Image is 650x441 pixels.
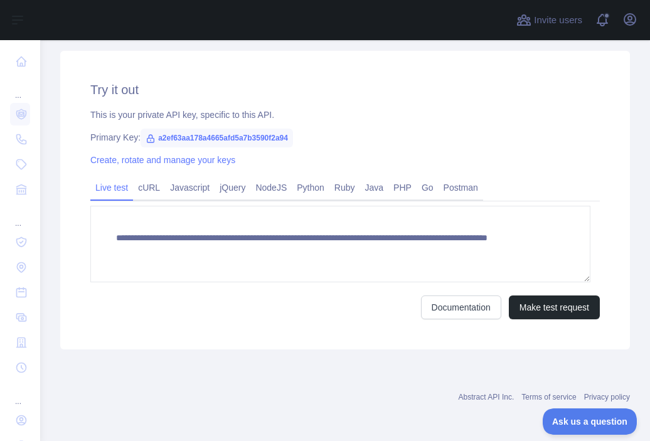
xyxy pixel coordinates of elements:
[514,10,585,30] button: Invite users
[292,178,329,198] a: Python
[417,178,439,198] a: Go
[534,13,582,28] span: Invite users
[90,155,235,165] a: Create, rotate and manage your keys
[165,178,215,198] a: Javascript
[90,131,600,144] div: Primary Key:
[584,393,630,401] a: Privacy policy
[90,178,133,198] a: Live test
[90,81,600,98] h2: Try it out
[133,178,165,198] a: cURL
[215,178,250,198] a: jQuery
[329,178,360,198] a: Ruby
[439,178,483,198] a: Postman
[421,295,501,319] a: Documentation
[521,393,576,401] a: Terms of service
[250,178,292,198] a: NodeJS
[141,129,293,147] span: a2ef63aa178a4665afd5a7b3590f2a94
[10,75,30,100] div: ...
[10,203,30,228] div: ...
[509,295,600,319] button: Make test request
[388,178,417,198] a: PHP
[90,109,600,121] div: This is your private API key, specific to this API.
[459,393,514,401] a: Abstract API Inc.
[10,381,30,406] div: ...
[360,178,389,198] a: Java
[543,408,637,435] iframe: Toggle Customer Support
